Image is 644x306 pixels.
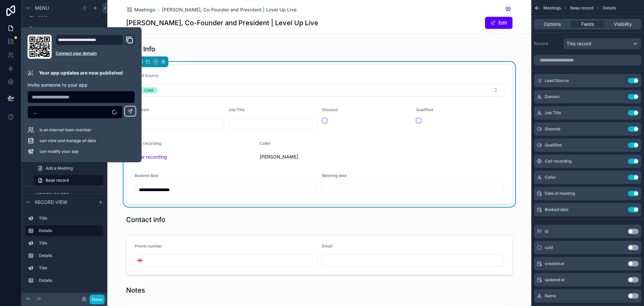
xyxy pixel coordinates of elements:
[260,141,271,146] span: Caller
[545,126,560,132] span: Showed
[134,6,155,13] span: Meetings
[545,142,561,148] span: Qualified
[545,159,572,164] span: Call recording
[228,107,245,112] span: Job Title
[135,73,159,78] span: Lead Source
[39,241,101,246] label: Title
[40,138,96,143] span: can view and manage all data
[46,178,69,183] span: Base record
[570,5,593,11] span: Base record
[544,21,561,28] span: Options
[135,107,149,112] span: Domain
[39,228,98,233] label: Details
[545,277,565,282] span: updated at
[35,191,69,198] span: Hidden pages
[545,245,553,250] span: uuid
[35,5,49,11] span: Menu
[545,110,561,116] span: Job Title
[46,166,73,171] span: Add a Meeting
[33,109,37,116] span: ...
[39,253,101,258] label: Details
[39,278,101,283] label: Details
[322,173,347,178] span: Meeting date
[260,154,348,160] span: [PERSON_NAME]
[34,163,103,174] a: Add a Meeting
[567,40,591,47] span: This record
[485,17,513,29] button: Edit
[28,106,123,119] button: Select Button
[28,82,135,88] p: Invite someone to your app
[36,27,102,32] label: Onboarding tasks structure
[545,191,575,196] span: Date of meeting
[135,84,504,96] button: Select Button
[56,35,135,59] div: Domain and Custom Link
[21,210,107,293] div: scrollable content
[135,154,167,160] a: view recording
[545,261,564,266] span: created at
[126,18,318,28] h1: [PERSON_NAME], Co-Founder and President | Level Up Live
[135,173,158,178] span: Booked date
[25,24,103,35] a: Onboarding tasks structure
[39,216,101,221] label: Title
[416,107,433,112] span: Qualified
[39,265,101,271] label: Title
[40,149,78,154] span: can modify your app
[545,175,556,180] span: Caller
[545,293,556,299] span: Name
[603,5,616,11] span: Details
[563,38,641,49] button: This record
[39,70,123,76] p: Your app updates are now published
[322,107,337,112] span: Showed
[126,6,155,13] a: Meetings
[56,51,135,56] a: Connect your domain
[40,127,92,133] span: is an internal team member
[90,295,105,304] button: Done
[543,5,561,11] span: Meetings
[614,21,632,28] span: Visibility
[144,87,153,93] div: Cold
[534,41,561,46] label: Record
[545,207,569,212] span: Booked date
[545,94,559,99] span: Domain
[135,141,161,146] span: Call recording
[545,229,548,234] span: id
[545,78,569,83] span: Lead Source
[34,175,103,186] a: Base record
[162,6,297,13] a: [PERSON_NAME], Co-Founder and President | Level Up Live
[581,21,594,28] span: Fields
[35,199,67,206] span: Record view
